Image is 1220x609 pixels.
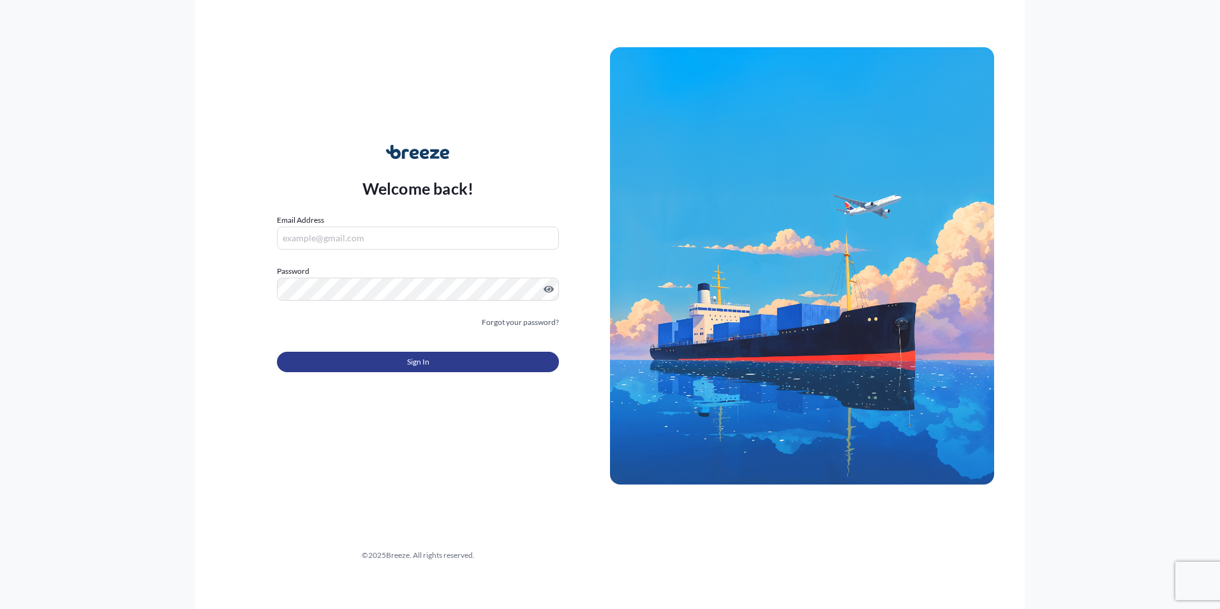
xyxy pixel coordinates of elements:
[277,265,559,278] label: Password
[277,227,559,250] input: example@gmail.com
[277,214,324,227] label: Email Address
[226,549,610,562] div: © 2025 Breeze. All rights reserved.
[482,316,559,329] a: Forgot your password?
[610,47,994,484] img: Ship illustration
[362,178,474,199] p: Welcome back!
[544,284,554,294] button: Show password
[407,356,429,368] span: Sign In
[277,352,559,372] button: Sign In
